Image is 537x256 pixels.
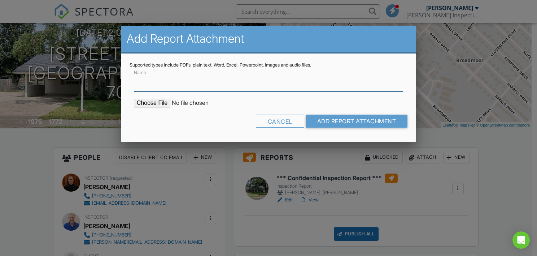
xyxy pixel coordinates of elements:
[130,62,407,68] div: Supported types include PDFs, plain text, Word, Excel, Powerpoint, images and audio files.
[127,31,410,46] h2: Add Report Attachment
[512,231,530,249] div: Open Intercom Messenger
[306,115,408,128] input: Add Report Attachment
[134,69,146,76] label: Name
[256,115,304,128] div: Cancel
